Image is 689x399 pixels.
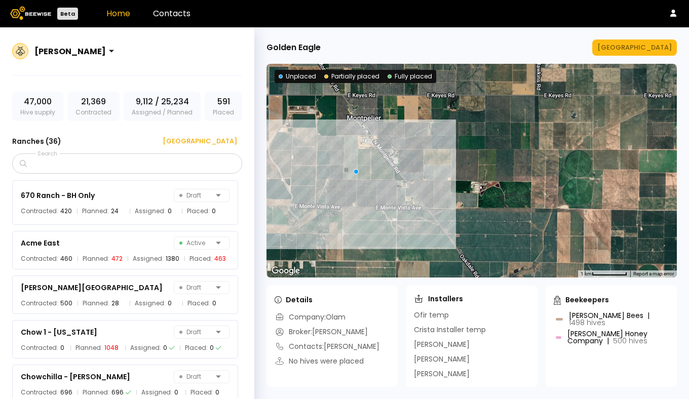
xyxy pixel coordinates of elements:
div: [GEOGRAPHIC_DATA] [156,136,237,146]
div: 696 [111,387,124,397]
div: [PERSON_NAME] [414,354,470,365]
div: Chowchilla - [PERSON_NAME] [21,371,130,383]
div: [PERSON_NAME] [414,369,470,379]
div: [PERSON_NAME] [34,45,106,58]
div: | [647,310,649,321]
div: 0 [60,343,64,353]
div: [GEOGRAPHIC_DATA] [597,43,672,53]
div: 460 [60,254,72,264]
div: Unplaced [279,72,316,81]
button: [GEOGRAPHIC_DATA] [150,133,242,149]
div: [PERSON_NAME] [414,339,470,350]
div: 696 [60,387,72,397]
span: Planned: [83,298,109,308]
div: 28 [111,298,119,308]
div: Details [275,295,313,305]
span: Contracted: [21,254,58,264]
span: 9,112 / 25,234 [136,96,189,108]
div: Contacts: [PERSON_NAME] [275,341,379,352]
a: Contacts [153,8,190,19]
div: 0 [212,298,216,308]
div: Crista Installer temp [414,325,486,335]
span: Contracted: [21,206,58,216]
span: 1 km [581,271,592,276]
div: 1048 [104,343,119,353]
a: Report a map error [633,271,674,276]
div: [PERSON_NAME] Bees [569,312,667,326]
h3: Ranches ( 36 ) [12,134,61,148]
div: Company: Olam [275,312,346,323]
span: Draft [179,282,212,294]
div: 0 [168,206,172,216]
span: 21,369 [81,96,106,108]
span: Planned: [82,206,109,216]
div: [PERSON_NAME][GEOGRAPHIC_DATA] [21,282,163,294]
div: 0 [212,206,216,216]
div: Beekeepers [554,295,609,305]
span: Contracted: [21,298,58,308]
div: 500 [60,298,72,308]
div: Beta [57,8,78,20]
span: Planned: [83,387,109,397]
div: | [607,336,609,346]
div: 24 [111,206,119,216]
span: Contracted: [21,387,58,397]
div: Golden Eagle [266,42,321,54]
a: Home [106,8,130,19]
div: Chow 1 - [US_STATE] [21,326,97,338]
div: 0 [163,343,167,353]
span: Placed: [187,298,210,308]
div: Installers [414,294,463,304]
img: Beewise logo [10,7,51,20]
div: 420 [60,206,72,216]
span: Planned: [83,254,109,264]
span: Assigned: [135,298,166,308]
span: Placed: [185,343,208,353]
img: Google [269,264,302,277]
div: 1380 [166,254,179,264]
div: 0 [168,298,172,308]
span: Contracted: [21,343,58,353]
span: Placed: [190,387,213,397]
span: Draft [179,326,212,338]
div: [PERSON_NAME] Honey Company [567,330,667,344]
div: 463 [214,254,226,264]
div: Ofir temp [414,310,449,321]
span: Draft [179,189,212,202]
a: Open this area in Google Maps (opens a new window) [269,264,302,277]
div: Assigned / Planned [124,92,201,121]
button: Map Scale: 1 km per 66 pixels [578,270,630,277]
span: Placed: [187,206,210,216]
div: Broker: [PERSON_NAME] [275,327,368,337]
div: 0 [174,387,178,397]
div: Contracted [67,92,120,121]
span: Assigned: [135,206,166,216]
button: [GEOGRAPHIC_DATA] [592,39,677,56]
div: Fully placed [388,72,432,81]
div: Partially placed [324,72,379,81]
div: No hives were placed [275,356,364,367]
span: Placed: [189,254,212,264]
div: 0 [215,387,219,397]
span: 500 hives [613,336,647,346]
div: Acme East [21,237,60,249]
div: 670 Ranch - BH Only [21,189,95,202]
div: 472 [111,254,123,264]
div: Hive supply [12,92,63,121]
span: Draft [179,371,212,383]
div: Placed [205,92,242,121]
span: Active [179,237,212,249]
span: 47,000 [24,96,52,108]
span: 1498 hives [569,317,605,328]
div: 0 [210,343,214,353]
span: 591 [217,96,230,108]
span: Assigned: [141,387,172,397]
span: Assigned: [130,343,161,353]
span: Assigned: [133,254,164,264]
span: Planned: [75,343,102,353]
